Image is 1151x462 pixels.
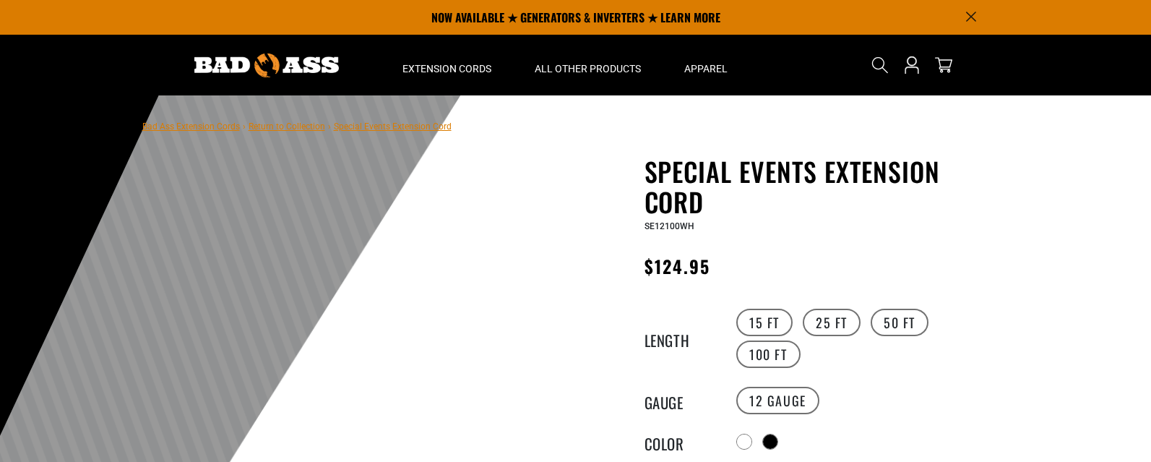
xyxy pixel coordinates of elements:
label: 12 Gauge [736,387,819,414]
span: Apparel [684,62,728,75]
nav: breadcrumbs [142,117,452,134]
summary: Extension Cords [381,35,513,95]
label: 15 FT [736,309,793,336]
label: 25 FT [803,309,861,336]
label: 100 FT [736,341,801,368]
legend: Length [645,329,717,348]
summary: All Other Products [513,35,663,95]
summary: Apparel [663,35,749,95]
a: Bad Ass Extension Cords [142,121,240,132]
span: › [328,121,331,132]
span: Special Events Extension Cord [334,121,452,132]
span: $124.95 [645,253,711,279]
span: Extension Cords [402,62,491,75]
h1: Special Events Extension Cord [645,156,999,217]
legend: Color [645,432,717,451]
label: 50 FT [871,309,928,336]
span: All Other Products [535,62,641,75]
span: › [243,121,246,132]
span: SE12100WH [645,221,694,231]
img: Bad Ass Extension Cords [194,54,339,77]
legend: Gauge [645,391,717,410]
a: Return to Collection [249,121,325,132]
summary: Search [868,54,892,77]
